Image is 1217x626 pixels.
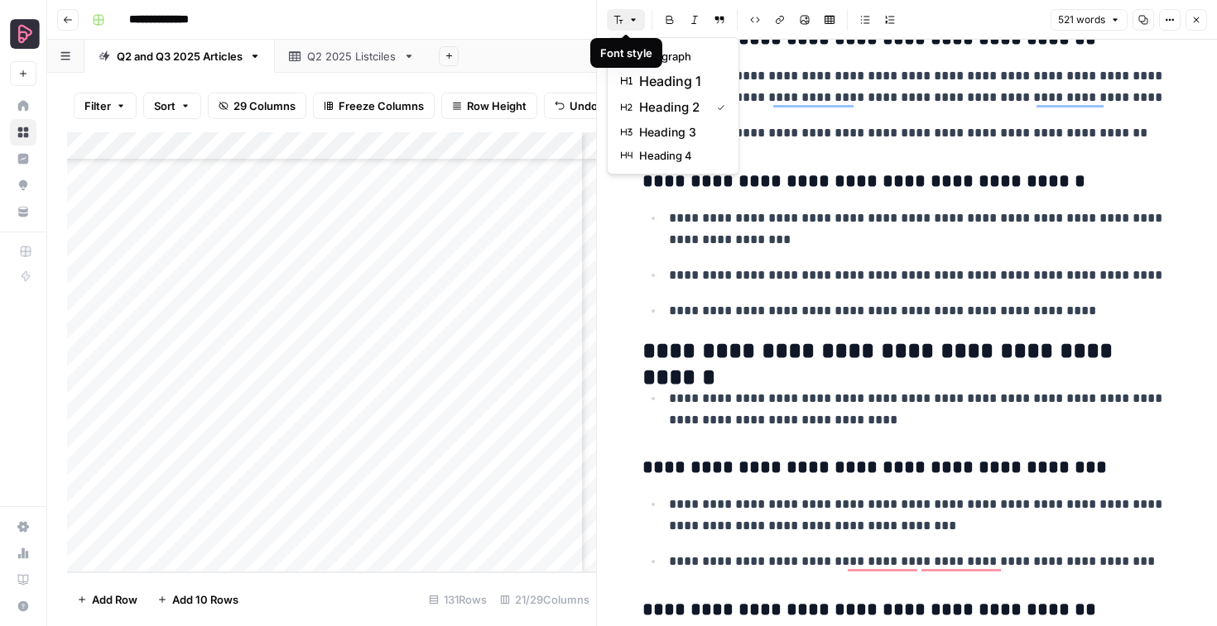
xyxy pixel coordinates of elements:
div: Q2 2025 Listciles [307,48,397,65]
img: Preply Business Logo [10,19,40,49]
button: Row Height [441,93,537,119]
span: Row Height [467,98,527,114]
a: Your Data [10,198,36,225]
span: heading 1 [639,71,719,91]
span: Undo [570,98,598,114]
span: heading 3 [639,124,719,141]
a: Q2 2025 Listciles [275,40,429,73]
button: Undo [544,93,608,119]
span: heading 2 [639,98,704,117]
div: 21/29 Columns [493,586,596,613]
a: Home [10,93,36,119]
button: 29 Columns [208,93,306,119]
span: 29 Columns [233,98,296,114]
a: Settings [10,514,36,540]
a: Browse [10,119,36,146]
div: 131 Rows [422,586,493,613]
div: Q2 and Q3 2025 Articles [117,48,243,65]
span: Sort [154,98,176,114]
a: Q2 and Q3 2025 Articles [84,40,275,73]
button: Filter [74,93,137,119]
span: heading 4 [639,147,719,164]
button: 521 words [1051,9,1128,31]
button: Sort [143,93,201,119]
a: Usage [10,540,36,566]
button: Freeze Columns [313,93,435,119]
button: Help + Support [10,593,36,619]
span: Add 10 Rows [172,591,238,608]
button: Add Row [67,586,147,613]
span: Filter [84,98,111,114]
span: Add Row [92,591,137,608]
span: paragraph [639,48,719,65]
span: 521 words [1058,12,1105,27]
span: Freeze Columns [339,98,424,114]
button: Workspace: Preply Business [10,13,36,55]
a: Learning Hub [10,566,36,593]
a: Insights [10,146,36,172]
button: Add 10 Rows [147,586,248,613]
a: Opportunities [10,172,36,198]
